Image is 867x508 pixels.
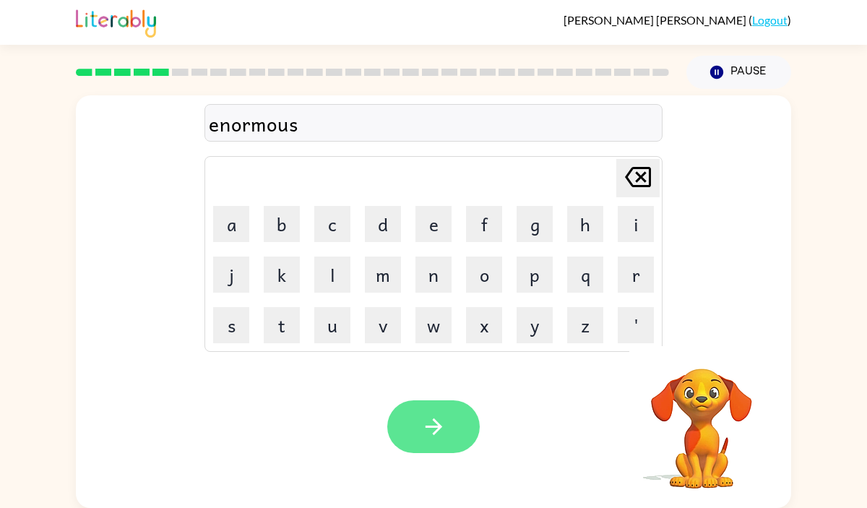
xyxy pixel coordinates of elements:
[365,206,401,242] button: d
[686,56,791,89] button: Pause
[564,13,791,27] div: ( )
[517,307,553,343] button: y
[213,257,249,293] button: j
[314,307,350,343] button: u
[76,6,156,38] img: Literably
[264,257,300,293] button: k
[314,206,350,242] button: c
[567,307,603,343] button: z
[567,257,603,293] button: q
[264,307,300,343] button: t
[629,346,774,491] video: Your browser must support playing .mp4 files to use Literably. Please try using another browser.
[415,307,452,343] button: w
[415,257,452,293] button: n
[517,257,553,293] button: p
[415,206,452,242] button: e
[213,307,249,343] button: s
[564,13,749,27] span: [PERSON_NAME] [PERSON_NAME]
[264,206,300,242] button: b
[618,206,654,242] button: i
[365,257,401,293] button: m
[213,206,249,242] button: a
[517,206,553,242] button: g
[466,307,502,343] button: x
[209,108,658,139] div: enormous
[466,257,502,293] button: o
[618,257,654,293] button: r
[618,307,654,343] button: '
[567,206,603,242] button: h
[365,307,401,343] button: v
[752,13,788,27] a: Logout
[466,206,502,242] button: f
[314,257,350,293] button: l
